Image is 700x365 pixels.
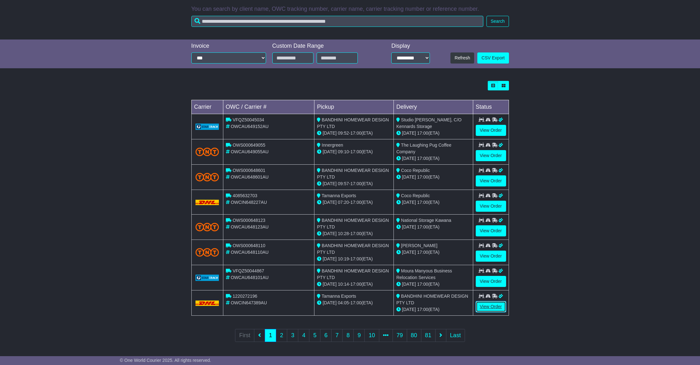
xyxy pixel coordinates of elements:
[195,248,219,257] img: TNT_Domestic.png
[401,243,437,248] span: [PERSON_NAME]
[232,243,265,248] span: OWS000648110
[396,174,470,180] div: (ETA)
[338,282,349,287] span: 10:14
[417,282,428,287] span: 17:00
[417,307,428,312] span: 17:00
[393,329,407,342] a: 79
[317,300,391,306] div: - (ETA)
[191,100,223,114] td: Carrier
[191,43,266,50] div: Invoice
[317,243,389,255] span: BANDHINI HOMEWEAR DESIGN PTY LTD
[317,199,391,206] div: - (ETA)
[323,282,337,287] span: [DATE]
[231,250,269,255] span: OWCAU648110AU
[331,329,343,342] a: 7
[396,281,470,288] div: (ETA)
[231,200,267,205] span: OWCIN648227AU
[309,329,320,342] a: 5
[287,329,298,342] a: 3
[417,156,428,161] span: 17:00
[323,181,337,186] span: [DATE]
[402,200,416,205] span: [DATE]
[402,307,416,312] span: [DATE]
[323,256,337,261] span: [DATE]
[350,149,362,154] span: 17:00
[265,329,276,342] a: 1
[402,131,416,136] span: [DATE]
[231,300,267,305] span: OWCIN647389AU
[317,256,391,262] div: - (ETA)
[417,174,428,179] span: 17:00
[396,199,470,206] div: (ETA)
[322,294,356,299] span: Tamanna Exports
[401,218,451,223] span: National Storage Kawana
[276,329,287,342] a: 2
[417,250,428,255] span: 17:00
[417,224,428,229] span: 17:00
[338,300,349,305] span: 04:05
[407,329,421,342] a: 80
[120,358,211,363] span: © One World Courier 2025. All rights reserved.
[232,218,265,223] span: OWS000648123
[231,124,269,129] span: OWCAU649152AU
[338,256,349,261] span: 10:19
[317,117,389,129] span: BANDHINI HOMEWEAR DESIGN PTY LTD
[402,282,416,287] span: [DATE]
[473,100,509,114] td: Status
[232,117,264,122] span: VFQZ50045034
[232,268,264,273] span: VFQZ50044867
[317,130,391,137] div: - (ETA)
[476,225,506,236] a: View Order
[350,256,362,261] span: 17:00
[476,276,506,287] a: View Order
[350,231,362,236] span: 17:00
[402,156,416,161] span: [DATE]
[298,329,309,342] a: 4
[353,329,365,342] a: 9
[195,124,219,130] img: GetCarrierServiceLogo
[417,200,428,205] span: 17:00
[350,131,362,136] span: 17:00
[323,300,337,305] span: [DATE]
[231,174,269,179] span: OWCAU648601AU
[396,306,470,313] div: (ETA)
[401,193,430,198] span: Coco Republic
[477,52,509,64] a: CSV Export
[195,200,219,205] img: DHL.png
[350,282,362,287] span: 17:00
[314,100,394,114] td: Pickup
[232,294,257,299] span: 1220272196
[396,155,470,162] div: (ETA)
[350,300,362,305] span: 17:00
[402,224,416,229] span: [DATE]
[272,43,374,50] div: Custom Date Range
[396,130,470,137] div: (ETA)
[401,168,430,173] span: Coco Republic
[402,250,416,255] span: [DATE]
[317,149,391,155] div: - (ETA)
[323,149,337,154] span: [DATE]
[476,125,506,136] a: View Order
[322,193,356,198] span: Tamanna Exports
[317,180,391,187] div: - (ETA)
[338,231,349,236] span: 10:28
[396,249,470,256] div: (ETA)
[195,148,219,156] img: TNT_Domestic.png
[338,181,349,186] span: 09:57
[417,131,428,136] span: 17:00
[317,281,391,288] div: - (ETA)
[232,143,265,148] span: OWS000649055
[350,200,362,205] span: 17:00
[350,181,362,186] span: 17:00
[391,43,430,50] div: Display
[191,6,509,13] p: You can search by client name, OWC tracking number, carrier name, carrier tracking number or refe...
[476,201,506,212] a: View Order
[393,100,473,114] td: Delivery
[232,168,265,173] span: OWS000648601
[323,131,337,136] span: [DATE]
[396,143,451,154] span: The Laughing Pug Coffee Company
[317,230,391,237] div: - (ETA)
[338,149,349,154] span: 09:10
[396,117,462,129] span: Studio [PERSON_NAME], C/O Kennards Storage
[231,149,269,154] span: OWCAU649055AU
